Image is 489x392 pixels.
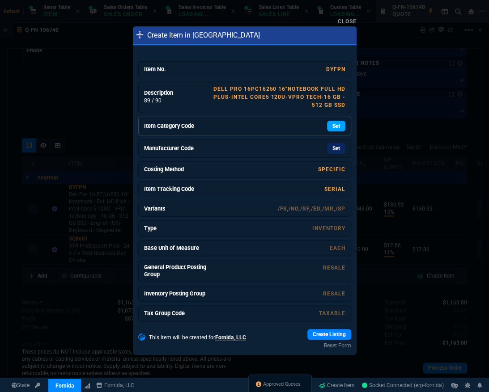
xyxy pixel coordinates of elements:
[144,290,211,297] h6: Inventory Posting Group
[144,66,211,73] h6: Item No.
[144,89,211,97] h6: Description
[315,379,358,392] a: Create Item
[362,382,444,388] span: Socket Connected (erp-fornida)
[144,310,211,317] h6: Tax Group Code
[263,381,301,388] span: Approved Quotes
[327,121,345,131] a: Set
[144,264,211,278] h6: General Product Posting Group
[144,244,211,252] h6: Base Unit of Measure
[144,97,211,105] p: 89 / 90
[144,145,211,152] h6: Manufacturer Code
[318,166,345,173] a: Specific
[324,186,345,192] a: SERIAL
[215,334,246,341] span: Fornida, LLC
[362,381,444,389] a: LwLLwCRO_GEZrn_JAACf
[338,18,357,25] a: Close
[144,122,211,130] h6: Item Category Code
[213,86,345,108] a: Dell Pro 16PC16250 16"Notebook Full HD Plus-Intel Core5 120U-vPro Tech-16 GB - 512 GB SSD
[144,185,211,193] h6: Item Tracking Code
[307,341,351,350] a: Reset Form
[144,225,211,232] h6: Type
[327,143,345,154] a: Set
[94,381,137,389] a: msbcCompanyName
[144,205,211,212] h6: Variants
[32,381,43,389] a: API TOKEN
[144,166,211,173] h6: Costing Method
[307,329,351,340] a: Create Listing
[149,333,246,341] p: This item will be created for
[9,381,32,389] a: Global State
[326,66,345,72] a: DYFPN
[133,26,357,45] div: Create Item in [GEOGRAPHIC_DATA]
